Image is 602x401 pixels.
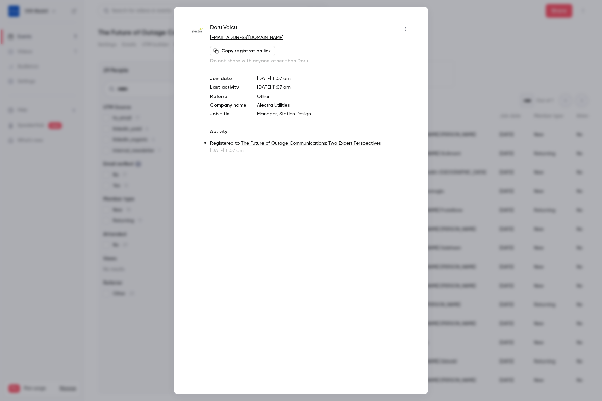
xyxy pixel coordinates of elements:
a: [EMAIL_ADDRESS][DOMAIN_NAME] [210,35,283,40]
p: Alectra Utilities [257,102,411,109]
p: Manager, Station Design [257,111,411,117]
a: The Future of Outage Communications: Two Expert Perspectives [241,141,381,146]
p: Join date [210,75,246,82]
p: [DATE] 11:07 am [257,75,411,82]
p: Registered to [210,140,411,147]
span: Doru Voicu [210,24,237,34]
p: [DATE] 11:07 am [210,147,411,154]
button: Copy registration link [210,46,275,56]
p: Company name [210,102,246,109]
p: Other [257,93,411,100]
p: Referrer [210,93,246,100]
p: Last activity [210,84,246,91]
p: Activity [210,128,411,135]
p: Job title [210,111,246,117]
img: alectrautilities.com [191,24,203,37]
p: Do not share with anyone other than Doru [210,58,411,64]
span: [DATE] 11:07 am [257,85,291,90]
